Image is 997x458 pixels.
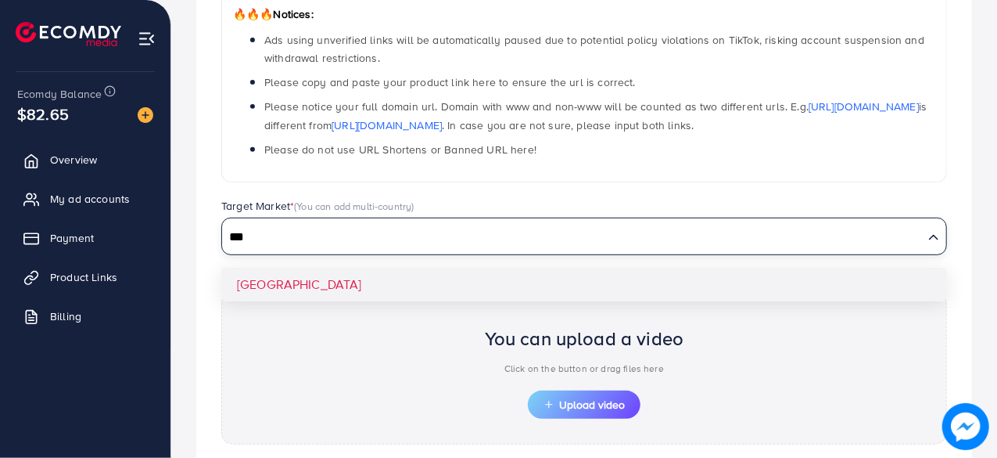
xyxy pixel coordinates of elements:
[12,301,159,332] a: Billing
[233,6,273,22] span: 🔥🔥🔥
[221,268,947,301] li: [GEOGRAPHIC_DATA]
[224,225,922,250] input: Search for option
[264,32,924,66] span: Ads using unverified links will be automatically paused due to potential policy violations on Tik...
[16,22,121,46] img: logo
[12,261,159,293] a: Product Links
[294,199,414,213] span: (You can add multi-country)
[332,117,442,133] a: [URL][DOMAIN_NAME]
[485,327,684,350] h2: You can upload a video
[50,152,97,168] span: Overview
[809,99,919,114] a: [URL][DOMAIN_NAME]
[12,144,159,175] a: Overview
[264,74,636,90] span: Please copy and paste your product link here to ensure the url is correct.
[942,403,989,450] img: image
[50,230,94,246] span: Payment
[50,269,117,285] span: Product Links
[233,6,314,22] span: Notices:
[543,399,625,410] span: Upload video
[12,222,159,254] a: Payment
[50,191,130,207] span: My ad accounts
[221,218,947,255] div: Search for option
[12,183,159,215] a: My ad accounts
[138,107,153,123] img: image
[138,30,156,48] img: menu
[528,391,640,419] button: Upload video
[221,198,414,214] label: Target Market
[264,99,927,132] span: Please notice your full domain url. Domain with www and non-www will be counted as two different ...
[264,142,536,157] span: Please do not use URL Shortens or Banned URL here!
[17,86,102,102] span: Ecomdy Balance
[50,308,81,324] span: Billing
[17,103,69,125] span: $82.65
[485,359,684,378] p: Click on the button or drag files here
